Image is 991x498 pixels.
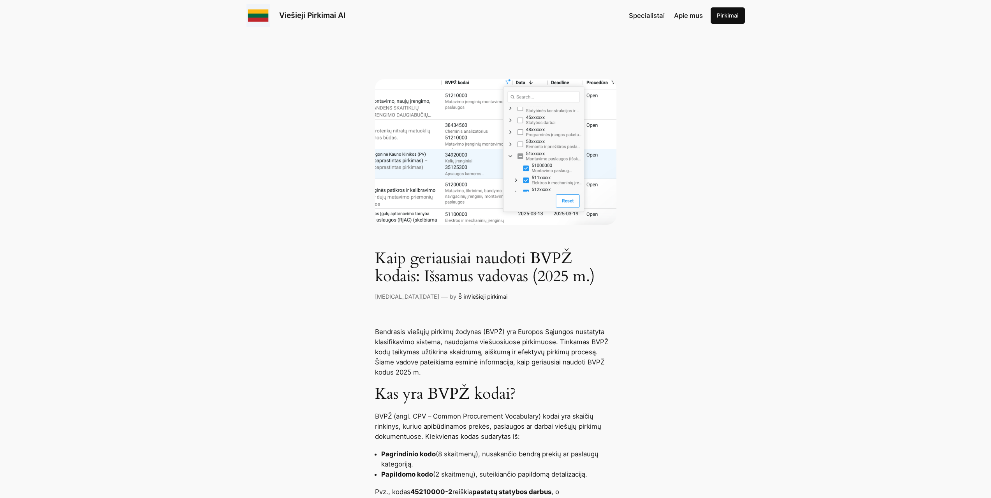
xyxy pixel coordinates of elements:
[674,11,703,21] a: Apie mus
[375,385,616,403] h2: Kas yra BVPŽ kodai?
[375,293,439,300] a: [MEDICAL_DATA][DATE]
[629,12,665,19] span: Specialistai
[381,449,616,469] li: (8 skaitmenų), nusakančio bendrą prekių ar paslaugų kategoriją.
[375,79,616,225] img: BVPŽ kodai
[246,4,270,27] img: Viešieji pirkimai logo
[381,450,436,458] strong: Pagrindinio kodo
[629,11,703,21] nav: Navigation
[381,470,433,478] strong: Papildomo kodo
[468,293,507,300] a: Viešieji pirkimai
[375,250,616,285] h1: Kaip geriausiai naudoti BVPŽ kodais: Išsamus vadovas (2025 m.)
[450,292,456,301] p: by
[464,293,468,300] span: in
[410,488,452,496] strong: 45210000-2
[279,11,345,20] a: Viešieji Pirkimai AI
[674,12,703,19] span: Apie mus
[458,293,462,300] a: Š
[375,411,616,442] p: BVPŽ (angl. CPV – Common Procurement Vocabulary) kodai yra skaičių rinkinys, kuriuo apibūdinamos ...
[381,469,616,479] li: (2 skaitmenų), suteikiančio papildomą detalizaciją.
[711,7,745,24] a: Pirkimai
[472,488,551,496] strong: pastatų statybos darbus
[375,327,616,377] p: Bendrasis viešųjų pirkimų žodynas (BVPŽ) yra Europos Sąjungos nustatyta klasifikavimo sistema, na...
[441,292,448,302] p: —
[629,11,665,21] a: Specialistai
